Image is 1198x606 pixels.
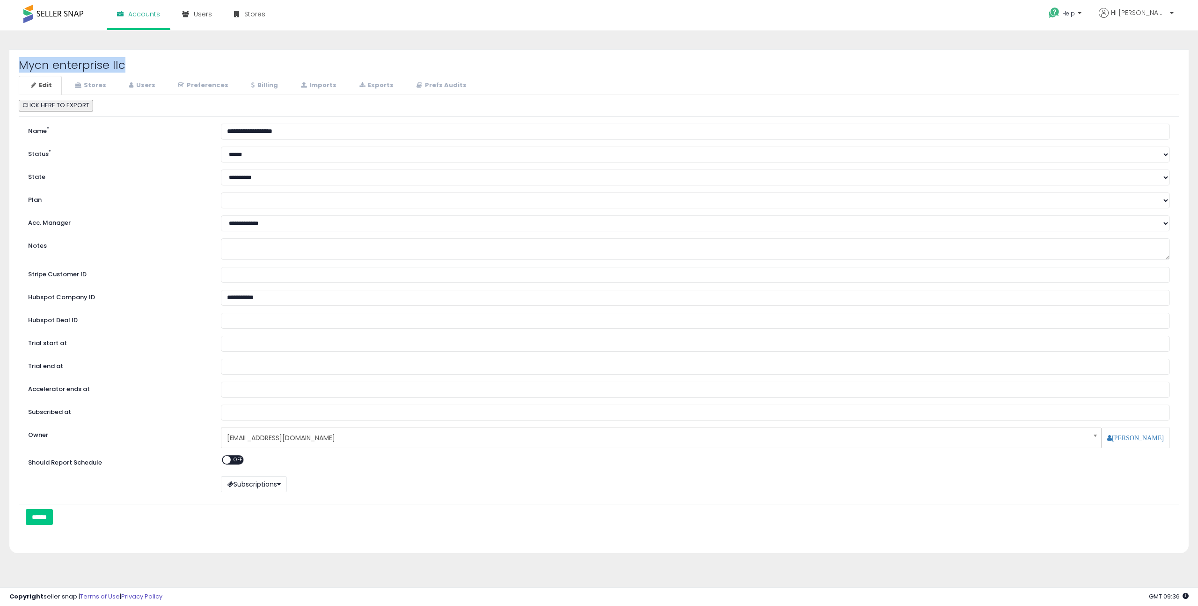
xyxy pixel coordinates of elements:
a: Billing [239,76,288,95]
span: Stores [244,9,265,19]
a: Privacy Policy [121,592,162,601]
h2: Mycn enterprise llc [19,59,1179,71]
a: Stores [63,76,116,95]
a: Preferences [166,76,238,95]
label: Hubspot Company ID [21,290,214,302]
label: Hubspot Deal ID [21,313,214,325]
button: Subscriptions [221,476,287,492]
label: Plan [21,192,214,205]
label: Name [21,124,214,136]
span: Help [1062,9,1075,17]
a: Hi [PERSON_NAME] [1099,8,1174,29]
span: Accounts [128,9,160,19]
strong: Copyright [9,592,44,601]
label: Status [21,147,214,159]
span: [EMAIL_ADDRESS][DOMAIN_NAME] [227,430,1083,446]
span: Hi [PERSON_NAME] [1111,8,1167,17]
span: Users [194,9,212,19]
a: [PERSON_NAME] [1107,435,1164,441]
a: Imports [289,76,346,95]
label: Should Report Schedule [28,458,102,467]
label: Trial start at [21,336,214,348]
label: Subscribed at [21,405,214,417]
label: Owner [28,431,48,440]
button: CLICK HERE TO EXPORT [19,100,93,111]
label: Acc. Manager [21,215,214,228]
a: Exports [347,76,403,95]
label: Accelerator ends at [21,382,214,394]
a: Prefs Audits [404,76,476,95]
i: Get Help [1048,7,1060,19]
span: OFF [231,456,246,464]
a: Edit [19,76,62,95]
a: Users [117,76,165,95]
span: 2025-09-15 09:36 GMT [1149,592,1189,601]
label: Stripe Customer ID [21,267,214,279]
a: Terms of Use [80,592,120,601]
label: Trial end at [21,359,214,371]
div: seller snap | | [9,592,162,601]
label: State [21,170,214,182]
label: Notes [21,238,214,251]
